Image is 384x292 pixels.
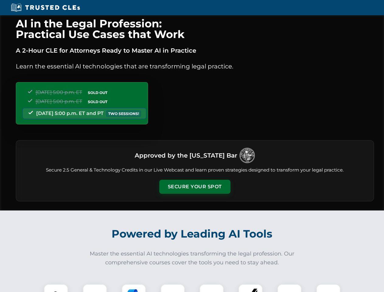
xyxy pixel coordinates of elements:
h2: Powered by Leading AI Tools [24,223,361,245]
img: Trusted CLEs [9,3,82,12]
p: Secure 2.5 General & Technology Credits in our Live Webcast and learn proven strategies designed ... [23,167,366,174]
button: Secure Your Spot [159,180,230,194]
p: Learn the essential AI technologies that are transforming legal practice. [16,61,374,71]
h1: AI in the Legal Profession: Practical Use Cases that Work [16,18,374,40]
span: [DATE] 5:00 p.m. ET [36,89,82,95]
h3: Approved by the [US_STATE] Bar [135,150,237,161]
p: Master the essential AI technologies transforming the legal profession. Our comprehensive courses... [86,249,299,267]
span: [DATE] 5:00 p.m. ET [36,99,82,104]
p: A 2-Hour CLE for Attorneys Ready to Master AI in Practice [16,46,374,55]
img: Logo [240,148,255,163]
span: SOLD OUT [86,89,109,96]
span: SOLD OUT [86,99,109,105]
